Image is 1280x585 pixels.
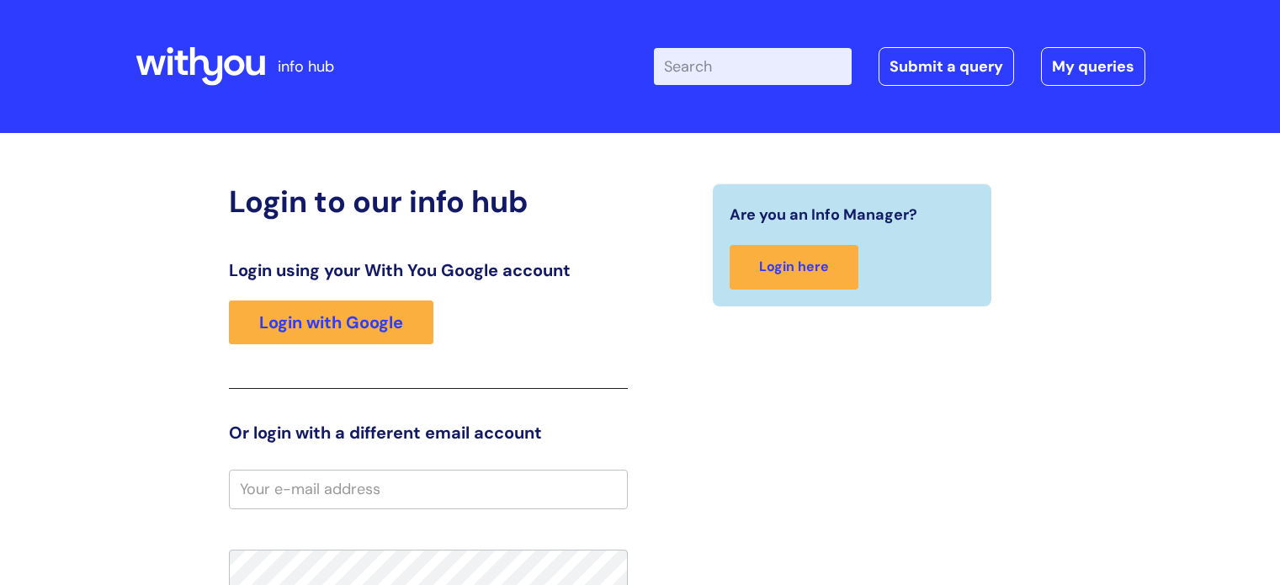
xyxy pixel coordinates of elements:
[229,300,433,344] a: Login with Google
[229,183,628,220] h2: Login to our info hub
[278,53,334,80] p: info hub
[730,201,917,228] span: Are you an Info Manager?
[229,423,628,443] h3: Or login with a different email account
[1041,47,1145,86] a: My queries
[879,47,1014,86] a: Submit a query
[229,470,628,508] input: Your e-mail address
[229,260,628,280] h3: Login using your With You Google account
[730,245,858,290] a: Login here
[654,48,852,85] input: Search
